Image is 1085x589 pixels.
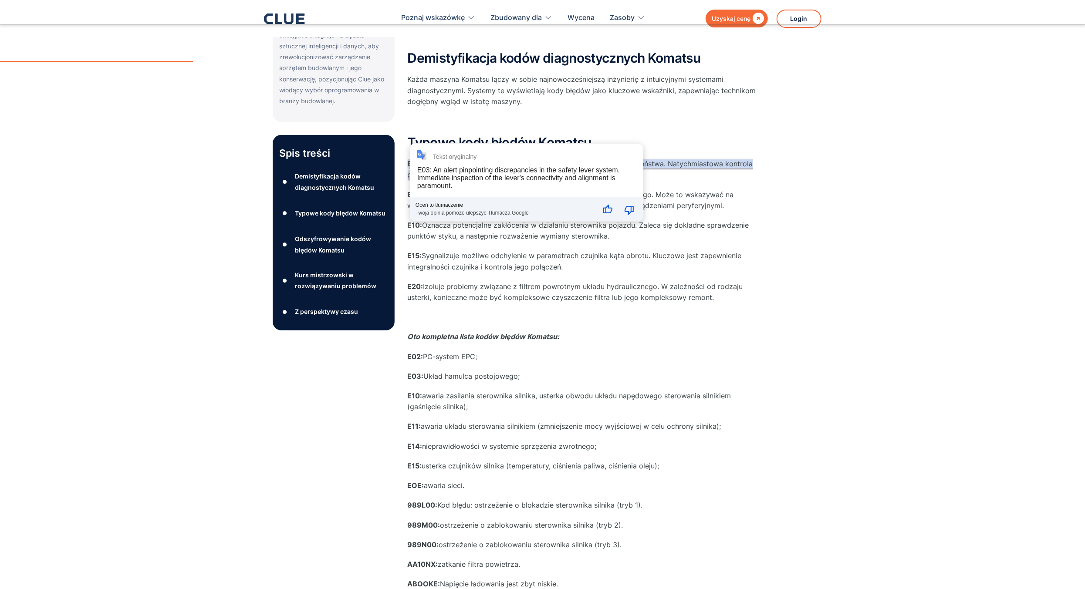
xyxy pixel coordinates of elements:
font: E15: [408,461,422,470]
font: Oto kompletna lista kodów błędów Komatsu: [408,332,560,341]
div: Twoja opinia pomoże ulepszyć Tłumacza Google [416,208,595,216]
font: Z perspektywy czasu [295,308,358,315]
font: Układ hamulca postojowego; [424,372,520,380]
font: ABOOKE: [408,579,440,588]
font: E14: [408,442,423,451]
font: zatkanie filtra powietrza. [438,560,521,569]
font: EOE: [408,481,424,490]
font: Sygnalizuje możliwe odchylenie w parametrach czujnika kąta obrotu. Kluczowe jest zapewnienie inte... [408,251,742,271]
font: E03: [408,372,424,380]
font: Typowe kody błędów Komatsu [408,135,592,150]
font: ● [282,309,287,315]
font: Każda maszyna Komatsu łączy w sobie najnowocześniejszą inżynierię z intuicyjnymi systemami diagno... [408,75,756,105]
font: awaria zasilania sterownika silnika, usterka obwodu układu napędowego sterowania silnikiem (gaśni... [408,391,731,411]
font: E20: [408,282,423,291]
font: E10: [408,391,423,400]
font: E03: [408,159,424,168]
font: Demistyfikacja kodów diagnostycznych Komatsu [408,50,701,66]
a: ● Odszyfrowywanie kodów błędów Komatsu [280,233,388,255]
font: awaria układu sterowania silnikiem (zmniejszenie mocy wyjściowej w celu ochrony silnika); [421,422,721,431]
div: Oceń to tłumaczenie [416,202,595,208]
font: Alarm wskazujący nieprawidłowości w układzie dźwigni bezpieczeństwa. Natychmiastowa kontrola połą... [408,159,753,179]
font: Typowe kody błędów Komatsu [295,209,385,217]
font: Spis treści [280,147,331,159]
font: E10: [408,221,423,229]
font: 989L00: [408,501,438,509]
font: PC-system EPC; [423,352,477,361]
font: ● [282,241,287,248]
font: E11: [408,422,421,431]
font: Kod błędu: ostrzeżenie o blokadzie sterownika silnika (tryb 1). [438,501,643,509]
a: ● Kurs mistrzowski w rozwiązywaniu problemów [280,269,388,291]
font: E02: [408,352,423,361]
font: ostrzeżenie o zablokowaniu sterownika silnika (tryb 3). [439,540,622,549]
font: Kurs mistrzowski w rozwiązywaniu problemów [295,271,376,289]
font: E05: [408,190,423,199]
div: Tekst oryginalny [433,153,477,160]
font: Flaga wskazująca na zakłócenia w sterowniku układu hydraulicznego. Może to wskazywać na wewnętrzn... [408,190,734,210]
font: ● [282,178,287,185]
font: Odszyfrowywanie kodów błędów Komatsu [295,235,371,253]
div: E03: An alert pinpointing discrepancies in the safety lever system. Immediate inspection of the l... [417,166,620,189]
a: ● Typowe kody błędów Komatsu [280,207,388,220]
font: nieprawidłowości w systemie sprzężenia zwrotnego; [423,442,597,451]
font: usterka czujników silnika (temperatury, ciśnienia paliwa, ciśnienia oleju); [422,461,659,470]
font: E15: [408,251,422,260]
button: Słabe tłumaczenie [619,199,640,220]
font: ● [282,277,287,284]
font: Izoluje problemy związane z filtrem powrotnym układu hydraulicznego. W zależności od rodzaju uste... [408,282,743,302]
a: ● Z perspektywy czasu [280,305,388,318]
button: Dobre tłumaczenie [597,199,618,220]
font: Demistyfikacja kodów diagnostycznych Komatsu [295,172,374,191]
font: 989M00: [408,521,440,529]
a: ● Demistyfikacja kodów diagnostycznych Komatsu [280,171,388,192]
font: [PERSON_NAME], dyrektor generalny i współzałożyciel Clue od 2019 r., umiejętnie integruje narzędz... [280,9,387,104]
font: ● [282,210,287,216]
font: 989N00: [408,540,439,549]
font: awaria sieci. [424,481,465,490]
font: Napięcie ładowania jest zbyt niskie. [440,579,558,588]
font: ostrzeżenie o zablokowaniu sterownika silnika (tryb 2). [440,521,623,529]
font: AA10NX: [408,560,438,569]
